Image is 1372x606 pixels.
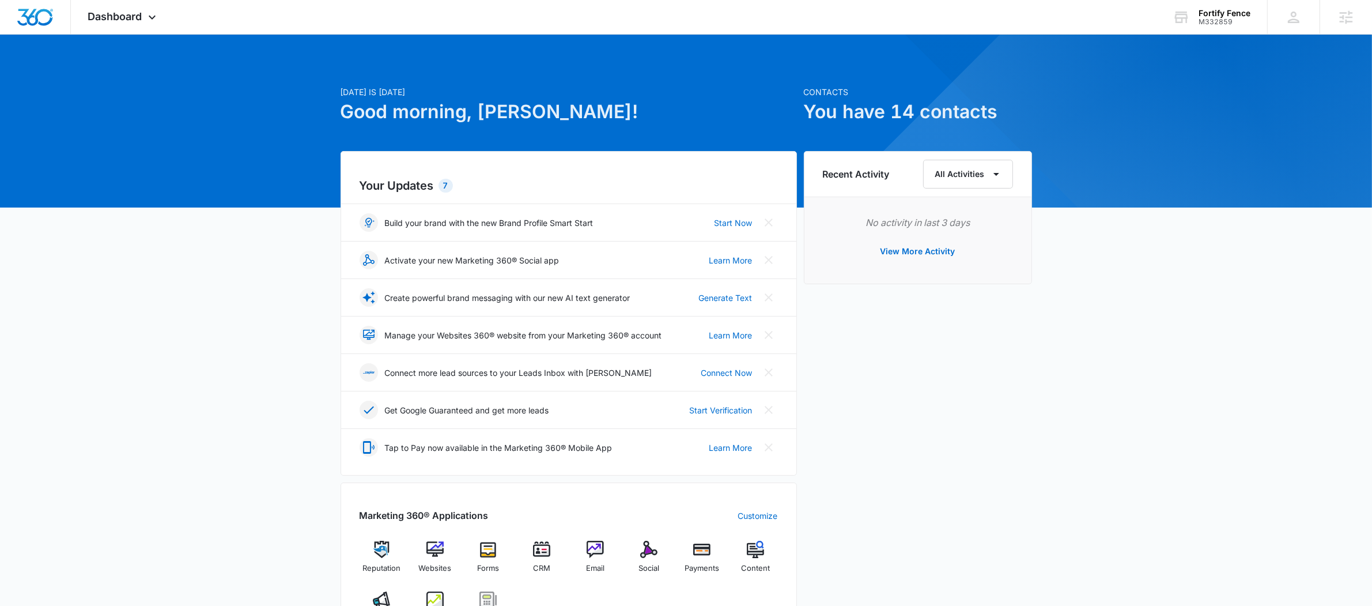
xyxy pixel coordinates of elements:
span: Content [741,563,770,574]
a: CRM [520,541,564,582]
a: Generate Text [699,292,753,304]
a: Forms [466,541,511,582]
span: Social [638,563,659,574]
p: Create powerful brand messaging with our new AI text generator [385,292,630,304]
h1: You have 14 contacts [804,98,1032,126]
button: All Activities [923,160,1013,189]
h2: Your Updates [360,177,778,194]
a: Start Now [715,217,753,229]
a: Email [573,541,618,582]
a: Learn More [709,329,753,341]
a: Learn More [709,442,753,454]
button: Close [759,213,778,232]
a: Connect Now [701,367,753,379]
button: Close [759,438,778,457]
span: Email [586,563,604,574]
span: CRM [533,563,550,574]
button: Close [759,251,778,269]
a: Reputation [360,541,404,582]
a: Payments [680,541,724,582]
span: Dashboard [88,10,142,22]
div: account name [1199,9,1250,18]
button: Close [759,401,778,419]
p: No activity in last 3 days [823,216,1013,229]
h2: Marketing 360® Applications [360,509,489,522]
h6: Recent Activity [823,167,890,181]
button: Close [759,363,778,382]
h1: Good morning, [PERSON_NAME]! [341,98,797,126]
p: Connect more lead sources to your Leads Inbox with [PERSON_NAME] [385,367,652,379]
button: Close [759,288,778,307]
a: Social [626,541,671,582]
p: Get Google Guaranteed and get more leads [385,404,549,416]
a: Customize [738,510,778,522]
div: account id [1199,18,1250,26]
button: View More Activity [869,238,967,265]
p: Build your brand with the new Brand Profile Smart Start [385,217,594,229]
span: Forms [477,563,499,574]
a: Start Verification [690,404,753,416]
p: Contacts [804,86,1032,98]
span: Payments [685,563,719,574]
span: Reputation [362,563,400,574]
span: Websites [418,563,451,574]
a: Content [734,541,778,582]
p: Manage your Websites 360® website from your Marketing 360® account [385,329,662,341]
div: 7 [439,179,453,193]
button: Close [759,326,778,344]
a: Websites [413,541,457,582]
a: Learn More [709,254,753,266]
p: [DATE] is [DATE] [341,86,797,98]
p: Activate your new Marketing 360® Social app [385,254,560,266]
p: Tap to Pay now available in the Marketing 360® Mobile App [385,442,613,454]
